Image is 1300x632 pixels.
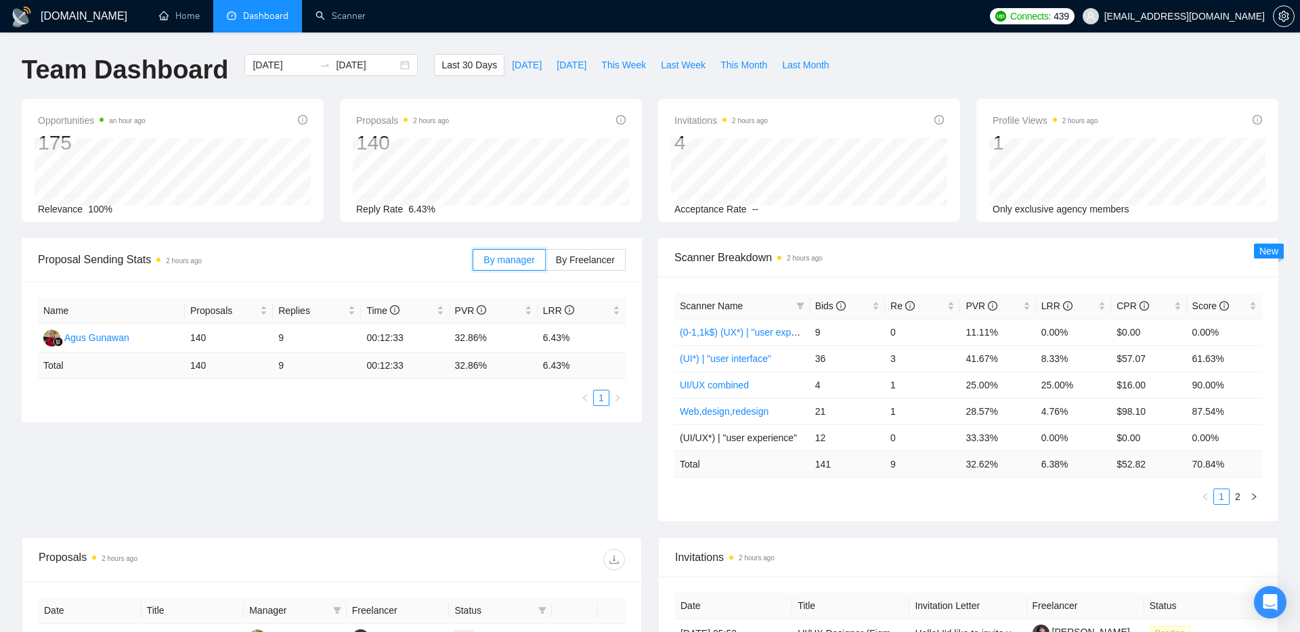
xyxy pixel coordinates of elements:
[1036,319,1111,345] td: 0.00%
[960,319,1035,345] td: 11.11%
[38,251,473,268] span: Proposal Sending Stats
[966,300,997,311] span: PVR
[1187,451,1262,477] td: 70.84 %
[185,353,273,379] td: 140
[1036,371,1111,398] td: 25.00%
[366,305,399,316] span: Time
[243,10,288,22] span: Dashboard
[1259,246,1278,256] span: New
[960,345,1035,371] td: 41.67%
[661,58,706,72] span: Last Week
[1192,300,1229,311] span: Score
[934,115,944,125] span: info-circle
[1187,398,1262,424] td: 87.54%
[320,60,330,70] span: to
[909,593,1026,619] th: Invitation Letter
[185,298,273,324] th: Proposals
[674,451,810,477] td: Total
[885,424,960,451] td: 0
[1274,11,1294,22] span: setting
[227,11,236,20] span: dashboard
[1273,5,1295,27] button: setting
[333,606,341,614] span: filter
[739,554,775,562] time: 2 hours ago
[1117,300,1148,311] span: CPR
[792,593,909,619] th: Title
[1036,424,1111,451] td: 0.00%
[1187,371,1262,398] td: 90.00%
[594,390,609,405] a: 1
[538,324,626,353] td: 6.43%
[504,54,549,76] button: [DATE]
[166,257,202,265] time: 2 hours ago
[330,600,344,620] span: filter
[1187,345,1262,371] td: 61.63%
[1246,489,1262,505] li: Next Page
[64,330,129,345] div: Agus Gunawan
[450,353,538,379] td: 32.86 %
[905,301,915,311] span: info-circle
[413,117,449,125] time: 2 hours ago
[674,112,768,129] span: Invitations
[885,319,960,345] td: 0
[810,345,885,371] td: 36
[190,303,257,318] span: Proposals
[273,353,361,379] td: 9
[993,130,1098,156] div: 1
[316,10,366,22] a: searchScanner
[441,58,497,72] span: Last 30 Days
[356,112,449,129] span: Proposals
[674,249,1262,266] span: Scanner Breakdown
[557,58,586,72] span: [DATE]
[680,406,768,417] a: Web,design,redesign
[565,305,574,315] span: info-circle
[53,337,63,346] img: gigradar-bm.png
[38,353,185,379] td: Total
[38,298,185,324] th: Name
[1010,9,1051,24] span: Connects:
[361,353,449,379] td: 00:12:33
[1111,345,1186,371] td: $57.07
[680,300,743,311] span: Scanner Name
[960,451,1035,477] td: 32.62 %
[1187,319,1262,345] td: 0.00%
[885,451,960,477] td: 9
[38,204,83,215] span: Relevance
[674,130,768,156] div: 4
[361,324,449,353] td: 00:12:33
[680,380,749,390] a: UI/UX combined
[408,204,435,215] span: 6.43%
[278,303,345,318] span: Replies
[810,398,885,424] td: 21
[1197,489,1213,505] li: Previous Page
[815,300,846,311] span: Bids
[1036,451,1111,477] td: 6.38 %
[613,394,622,402] span: right
[22,54,228,86] h1: Team Dashboard
[675,593,792,619] th: Date
[836,301,846,311] span: info-circle
[674,204,747,215] span: Acceptance Rate
[616,115,626,125] span: info-circle
[960,371,1035,398] td: 25.00%
[604,554,624,565] span: download
[1063,301,1072,311] span: info-circle
[43,330,60,346] img: AG
[796,302,804,310] span: filter
[1230,489,1246,505] li: 2
[810,371,885,398] td: 4
[356,130,449,156] div: 140
[1041,300,1072,311] span: LRR
[993,204,1129,215] span: Only exclusive agency members
[244,597,347,624] th: Manager
[609,390,626,406] li: Next Page
[11,6,32,28] img: logo
[794,296,807,316] span: filter
[556,254,615,265] span: By Freelancer
[1213,489,1230,505] li: 1
[1273,11,1295,22] a: setting
[653,54,713,76] button: Last Week
[1027,593,1144,619] th: Freelancer
[1201,493,1209,501] span: left
[1197,489,1213,505] button: left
